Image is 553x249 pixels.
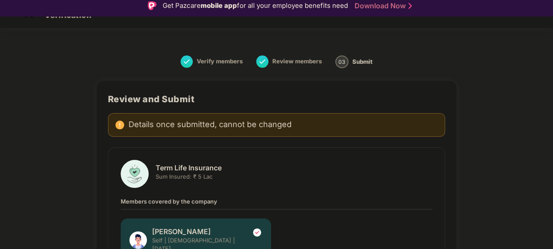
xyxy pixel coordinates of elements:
[152,227,248,236] span: [PERSON_NAME]
[129,121,292,129] span: Details once submitted, cannot be changed
[121,198,217,205] span: Members covered by the company
[156,173,222,181] span: Sum Insured: ₹ 5 Lac
[108,94,445,104] h2: Review and Submit
[252,227,262,238] img: svg+xml;base64,PHN2ZyBpZD0iVGljay0yNHgyNCIgeG1sbnM9Imh0dHA6Ly93d3cudzMub3JnLzIwMDAvc3ZnIiB3aWR0aD...
[115,121,124,129] img: svg+xml;base64,PHN2ZyBpZD0iRGFuZ2VyX2FsZXJ0IiBkYXRhLW5hbWU9IkRhbmdlciBhbGVydCIgeG1sbnM9Imh0dHA6Ly...
[408,1,412,10] img: Stroke
[148,1,157,10] img: Logo
[355,1,409,10] a: Download Now
[335,55,348,68] span: 03
[181,55,193,68] img: svg+xml;base64,PHN2ZyB4bWxucz0iaHR0cDovL3d3dy53My5vcmcvMjAwMC9zdmciIHdpZHRoPSIxNiIgaGVpZ2h0PSIxNi...
[201,1,237,10] strong: mobile app
[121,160,149,188] img: svg+xml;base64,PHN2ZyBpZD0iR3JvdXBfVGVybV9MaWZlX0luc3VyYW5jZSIgZGF0YS1uYW1lPSJHcm91cCBUZXJtIExpZm...
[352,58,372,65] span: Submit
[163,0,348,11] div: Get Pazcare for all your employee benefits need
[256,55,268,68] img: svg+xml;base64,PHN2ZyB4bWxucz0iaHR0cDovL3d3dy53My5vcmcvMjAwMC9zdmciIHdpZHRoPSIxNiIgaGVpZ2h0PSIxNi...
[156,163,222,173] span: Term Life Insurance
[197,58,243,65] span: Verify members
[272,58,322,65] span: Review members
